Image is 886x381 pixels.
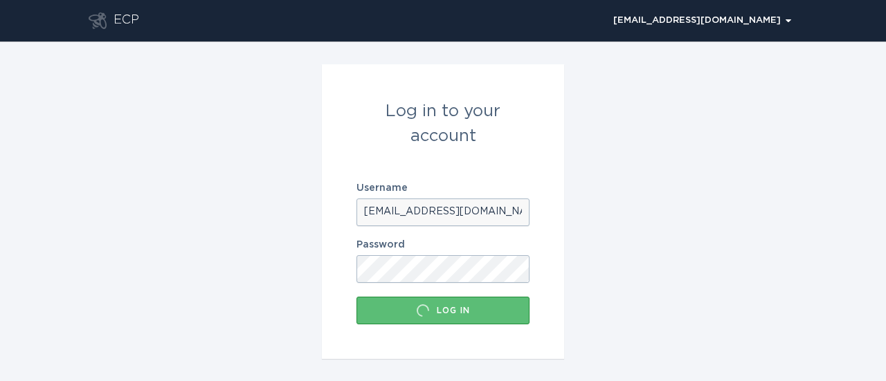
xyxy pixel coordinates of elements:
[607,10,797,31] button: Open user account details
[416,304,430,317] div: Loading
[356,99,530,149] div: Log in to your account
[613,17,791,25] div: [EMAIL_ADDRESS][DOMAIN_NAME]
[356,297,530,324] button: Log in
[607,10,797,31] div: Popover menu
[356,240,530,250] label: Password
[363,304,523,317] div: Log in
[356,183,530,193] label: Username
[114,12,139,29] div: ECP
[89,12,107,29] button: Go to dashboard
